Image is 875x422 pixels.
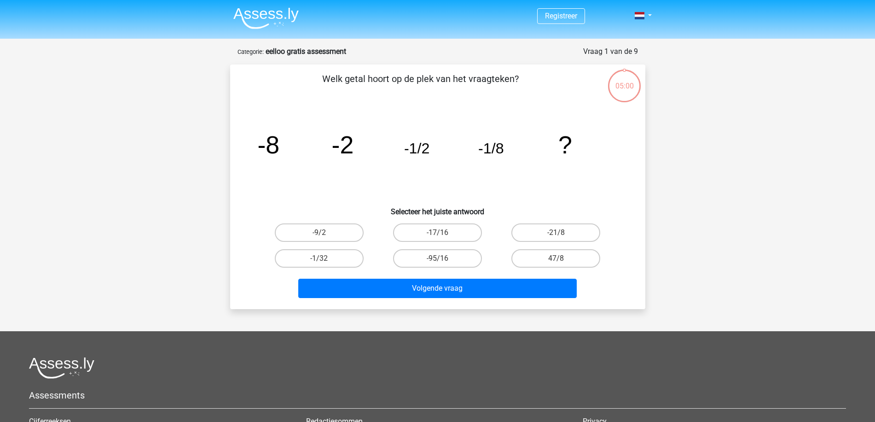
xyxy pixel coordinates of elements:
label: -9/2 [275,223,364,242]
label: -95/16 [393,249,482,268]
div: Vraag 1 van de 9 [583,46,638,57]
tspan: -8 [257,131,279,158]
label: -21/8 [511,223,600,242]
h6: Selecteer het juiste antwoord [245,200,631,216]
div: 05:00 [607,69,642,92]
a: Registreer [545,12,577,20]
small: Categorie: [238,48,264,55]
strong: eelloo gratis assessment [266,47,346,56]
label: 47/8 [511,249,600,268]
img: Assessly [233,7,299,29]
button: Volgende vraag [298,279,577,298]
img: Assessly logo [29,357,94,379]
tspan: -1/8 [478,140,504,157]
p: Welk getal hoort op de plek van het vraagteken? [245,72,596,100]
h5: Assessments [29,390,846,401]
label: -1/32 [275,249,364,268]
tspan: -1/2 [404,140,429,157]
label: -17/16 [393,223,482,242]
tspan: ? [558,131,572,158]
tspan: -2 [331,131,353,158]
